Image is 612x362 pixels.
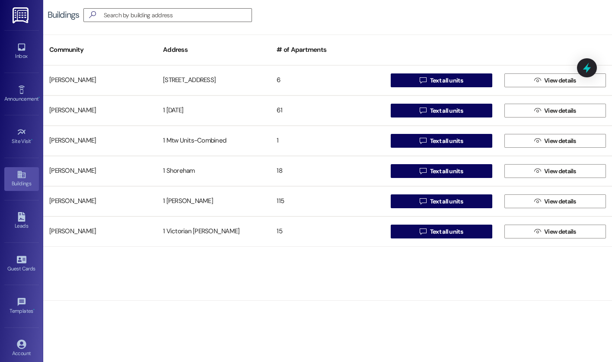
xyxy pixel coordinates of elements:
[430,106,463,115] span: Text all units
[43,223,157,240] div: [PERSON_NAME]
[430,227,463,236] span: Text all units
[271,193,384,210] div: 115
[157,193,271,210] div: 1 [PERSON_NAME]
[534,77,541,84] i: 
[157,223,271,240] div: 1 Victorian [PERSON_NAME]
[271,102,384,119] div: 61
[43,39,157,60] div: Community
[43,72,157,89] div: [PERSON_NAME]
[48,10,79,19] div: Buildings
[31,137,32,143] span: •
[420,107,426,114] i: 
[33,307,35,313] span: •
[504,225,606,238] button: View details
[391,164,492,178] button: Text all units
[391,194,492,208] button: Text all units
[43,162,157,180] div: [PERSON_NAME]
[4,337,39,360] a: Account
[420,168,426,175] i: 
[504,104,606,117] button: View details
[420,77,426,84] i: 
[271,132,384,149] div: 1
[157,162,271,180] div: 1 Shoreham
[13,7,30,23] img: ResiDesk Logo
[4,40,39,63] a: Inbox
[430,167,463,176] span: Text all units
[430,76,463,85] span: Text all units
[544,137,576,146] span: View details
[504,134,606,148] button: View details
[4,125,39,148] a: Site Visit •
[544,227,576,236] span: View details
[504,164,606,178] button: View details
[157,102,271,119] div: 1 [DATE]
[4,252,39,276] a: Guest Cards
[430,137,463,146] span: Text all units
[544,167,576,176] span: View details
[157,39,271,60] div: Address
[391,104,492,117] button: Text all units
[430,197,463,206] span: Text all units
[534,228,541,235] i: 
[534,137,541,144] i: 
[38,95,40,101] span: •
[544,106,576,115] span: View details
[420,228,426,235] i: 
[391,73,492,87] button: Text all units
[4,167,39,191] a: Buildings
[43,132,157,149] div: [PERSON_NAME]
[271,223,384,240] div: 15
[271,162,384,180] div: 18
[4,210,39,233] a: Leads
[43,193,157,210] div: [PERSON_NAME]
[534,168,541,175] i: 
[157,72,271,89] div: [STREET_ADDRESS]
[504,73,606,87] button: View details
[504,194,606,208] button: View details
[271,72,384,89] div: 6
[391,134,492,148] button: Text all units
[4,295,39,318] a: Templates •
[86,10,99,19] i: 
[534,107,541,114] i: 
[420,198,426,205] i: 
[420,137,426,144] i: 
[157,132,271,149] div: 1 Mtw Units-Combined
[43,102,157,119] div: [PERSON_NAME]
[544,76,576,85] span: View details
[544,197,576,206] span: View details
[534,198,541,205] i: 
[271,39,384,60] div: # of Apartments
[104,9,252,21] input: Search by building address
[391,225,492,238] button: Text all units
